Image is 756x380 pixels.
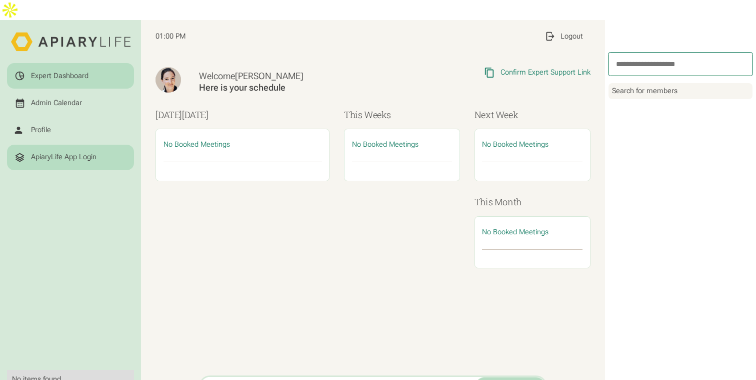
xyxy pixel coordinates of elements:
a: ApiaryLife App Login [7,145,134,170]
a: Logout [537,24,590,49]
div: Expert Dashboard [31,72,88,81]
h3: [DATE] [155,108,329,122]
span: [PERSON_NAME] [235,71,303,81]
h3: Next Week [474,108,590,122]
a: Profile [7,118,134,143]
span: No Booked Meetings [352,140,418,149]
div: ApiaryLife App Login [31,153,96,162]
div: Admin Calendar [31,99,82,108]
div: Profile [31,126,51,135]
div: Here is your schedule [199,82,393,94]
a: Admin Calendar [7,91,134,116]
div: Confirm Expert Support Link [500,68,590,77]
h3: This Month [474,195,590,209]
div: Logout [560,32,583,41]
div: Welcome [199,71,393,82]
span: No Booked Meetings [163,140,230,149]
span: No Booked Meetings [482,140,548,149]
span: [DATE] [182,109,208,121]
span: No Booked Meetings [482,228,548,236]
div: Search for members [608,83,752,100]
h3: This Weeks [344,108,460,122]
a: Expert Dashboard [7,63,134,89]
span: 01:00 PM [155,32,185,41]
